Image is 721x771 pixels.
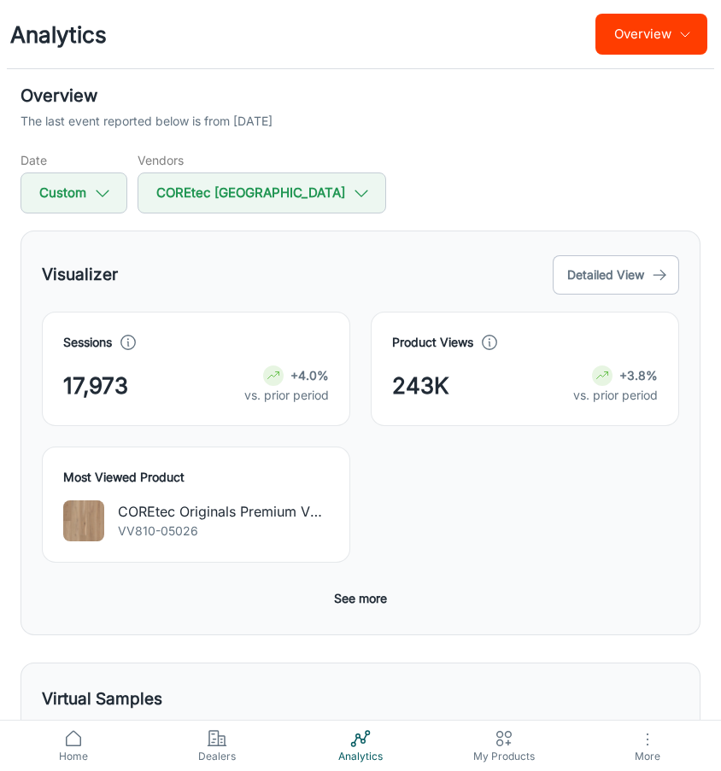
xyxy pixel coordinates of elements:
[12,749,135,764] span: Home
[392,333,473,352] h4: Product Views
[586,750,709,762] span: More
[63,333,112,352] h4: Sessions
[42,687,162,712] h5: Virtual Samples
[63,369,128,402] span: 17,973
[392,369,448,402] span: 243K
[155,749,278,764] span: Dealers
[299,749,422,764] span: Analytics
[118,501,329,522] p: COREtec Originals Premium VV810
[327,583,394,614] button: See more
[289,721,432,771] a: Analytics
[443,749,566,764] span: My Products
[42,263,118,288] h5: Visualizer
[244,386,329,405] p: vs. prior period
[21,83,700,108] h2: Overview
[21,172,127,213] button: Custom
[553,255,679,295] button: Detailed View
[595,14,707,55] button: Overview
[573,386,658,405] p: vs. prior period
[21,151,127,169] h5: Date
[63,468,329,487] h4: Most Viewed Product
[290,368,329,383] strong: +4.0%
[432,721,576,771] a: My Products
[138,172,386,213] button: COREtec [GEOGRAPHIC_DATA]
[21,112,273,131] p: The last event reported below is from [DATE]
[576,721,719,771] button: More
[2,721,145,771] a: Home
[118,522,329,540] p: VV810-05026
[10,18,107,51] h1: Analytics
[145,721,289,771] a: Dealers
[63,500,104,541] img: COREtec Originals Premium VV810
[619,368,658,383] strong: +3.8%
[138,151,386,169] h5: Vendors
